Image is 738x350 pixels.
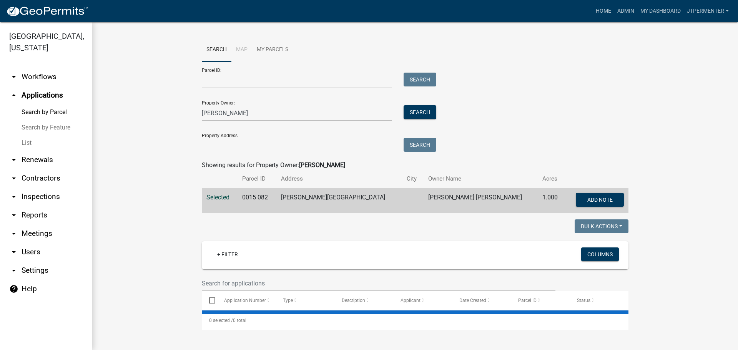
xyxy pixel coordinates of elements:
[224,298,266,303] span: Application Number
[587,197,612,203] span: Add Note
[614,4,637,18] a: Admin
[576,193,624,207] button: Add Note
[211,247,244,261] a: + Filter
[216,291,275,310] datatable-header-cell: Application Number
[276,170,402,188] th: Address
[402,170,423,188] th: City
[276,188,402,214] td: [PERSON_NAME][GEOGRAPHIC_DATA]
[238,170,276,188] th: Parcel ID
[518,298,537,303] span: Parcel ID
[283,298,293,303] span: Type
[202,311,628,330] div: 0 total
[342,298,365,303] span: Description
[452,291,511,310] datatable-header-cell: Date Created
[459,298,486,303] span: Date Created
[581,247,619,261] button: Columns
[9,155,18,164] i: arrow_drop_down
[401,298,421,303] span: Applicant
[9,174,18,183] i: arrow_drop_down
[202,275,555,291] input: Search for applications
[299,161,345,169] strong: [PERSON_NAME]
[238,188,276,214] td: 0015 082
[9,229,18,238] i: arrow_drop_down
[575,219,628,233] button: Bulk Actions
[9,247,18,257] i: arrow_drop_down
[334,291,393,310] datatable-header-cell: Description
[538,170,565,188] th: Acres
[206,194,229,201] a: Selected
[9,72,18,81] i: arrow_drop_down
[393,291,452,310] datatable-header-cell: Applicant
[209,318,233,323] span: 0 selected /
[404,105,436,119] button: Search
[275,291,334,310] datatable-header-cell: Type
[424,188,538,214] td: [PERSON_NAME] [PERSON_NAME]
[9,192,18,201] i: arrow_drop_down
[404,138,436,152] button: Search
[9,266,18,275] i: arrow_drop_down
[637,4,684,18] a: My Dashboard
[202,38,231,62] a: Search
[202,291,216,310] datatable-header-cell: Select
[404,73,436,86] button: Search
[202,161,628,170] div: Showing results for Property Owner:
[9,211,18,220] i: arrow_drop_down
[9,91,18,100] i: arrow_drop_up
[9,284,18,294] i: help
[538,188,565,214] td: 1.000
[570,291,628,310] datatable-header-cell: Status
[252,38,293,62] a: My Parcels
[593,4,614,18] a: Home
[424,170,538,188] th: Owner Name
[684,4,732,18] a: jtpermenter
[511,291,570,310] datatable-header-cell: Parcel ID
[577,298,590,303] span: Status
